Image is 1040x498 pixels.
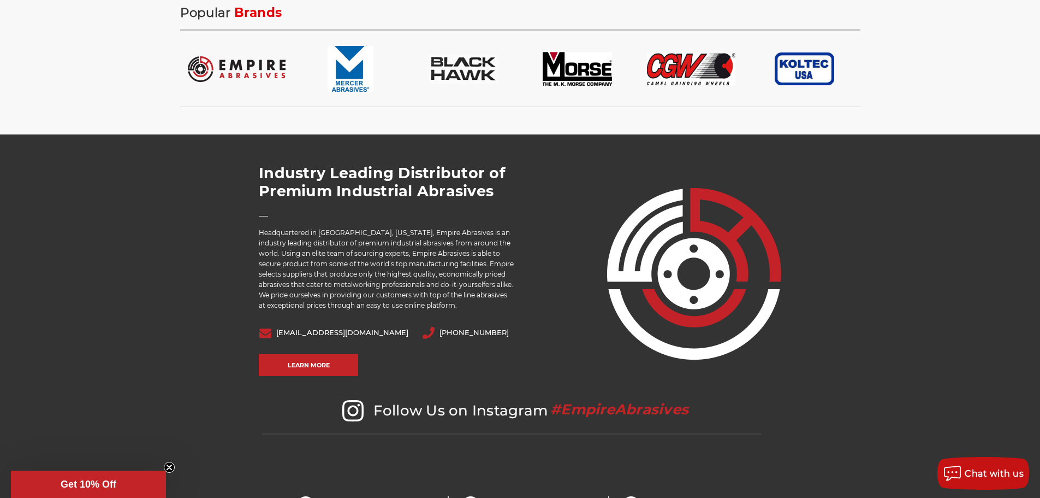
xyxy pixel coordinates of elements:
[259,227,514,310] p: Headquartered in [GEOGRAPHIC_DATA], [US_STATE], Empire Abrasives is an industry leading distribut...
[61,479,116,490] span: Get 10% Off
[234,5,282,20] span: Brands
[647,53,735,85] img: CGW
[164,462,175,473] button: Close teaser
[11,471,166,498] div: Get 10% OffClose teaser
[262,400,761,435] h2: Follow Us on Instagram
[328,46,373,92] img: Mercer
[548,402,691,419] a: #EmpireAbrasives
[775,52,834,85] img: Koltec USA
[259,164,514,200] h2: Industry Leading Distributor of Premium Industrial Abrasives
[180,5,231,20] span: Popular
[543,52,612,86] img: M.K. Morse
[965,468,1024,479] span: Chat with us
[259,354,358,376] a: Learn More
[188,56,286,82] img: Empire Abrasives
[937,457,1029,490] button: Chat with us
[276,329,408,336] a: [EMAIL_ADDRESS][DOMAIN_NAME]
[429,54,499,84] img: Black Hawk
[550,401,688,418] span: #EmpireAbrasives
[439,329,509,336] a: [PHONE_NUMBER]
